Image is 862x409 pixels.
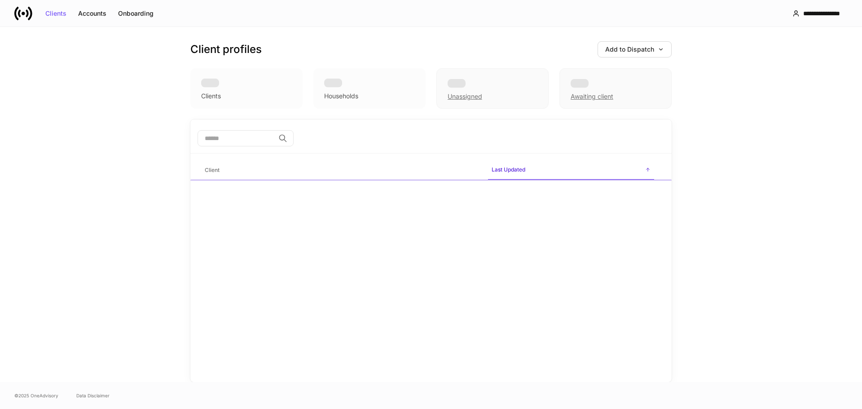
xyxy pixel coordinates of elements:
[436,68,549,109] div: Unassigned
[598,41,672,57] button: Add to Dispatch
[324,92,358,101] div: Households
[448,92,482,101] div: Unassigned
[492,165,525,174] h6: Last Updated
[14,392,58,399] span: © 2025 OneAdvisory
[78,10,106,17] div: Accounts
[45,10,66,17] div: Clients
[605,46,664,53] div: Add to Dispatch
[488,161,654,180] span: Last Updated
[190,42,262,57] h3: Client profiles
[201,161,481,180] span: Client
[559,68,672,109] div: Awaiting client
[76,392,110,399] a: Data Disclaimer
[201,92,221,101] div: Clients
[205,166,220,174] h6: Client
[112,6,159,21] button: Onboarding
[571,92,613,101] div: Awaiting client
[40,6,72,21] button: Clients
[118,10,154,17] div: Onboarding
[72,6,112,21] button: Accounts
